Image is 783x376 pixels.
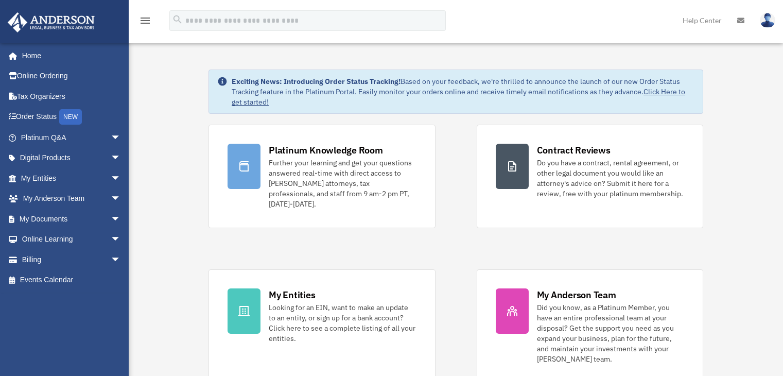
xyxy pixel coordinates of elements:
div: My Anderson Team [537,288,616,301]
a: Online Ordering [7,66,136,87]
i: search [172,14,183,25]
a: My Documentsarrow_drop_down [7,209,136,229]
div: Contract Reviews [537,144,611,157]
span: arrow_drop_down [111,168,131,189]
span: arrow_drop_down [111,249,131,270]
span: arrow_drop_down [111,229,131,250]
span: arrow_drop_down [111,209,131,230]
div: Looking for an EIN, want to make an update to an entity, or sign up for a bank account? Click her... [269,302,416,344]
a: Order StatusNEW [7,107,136,128]
a: My Anderson Teamarrow_drop_down [7,189,136,209]
i: menu [139,14,151,27]
img: Anderson Advisors Platinum Portal [5,12,98,32]
div: Based on your feedback, we're thrilled to announce the launch of our new Order Status Tracking fe... [232,76,694,107]
img: User Pic [760,13,775,28]
div: Did you know, as a Platinum Member, you have an entire professional team at your disposal? Get th... [537,302,684,364]
a: My Entitiesarrow_drop_down [7,168,136,189]
a: Contract Reviews Do you have a contract, rental agreement, or other legal document you would like... [477,125,703,228]
a: Platinum Q&Aarrow_drop_down [7,127,136,148]
div: NEW [59,109,82,125]
a: Digital Productsarrow_drop_down [7,148,136,168]
span: arrow_drop_down [111,148,131,169]
a: menu [139,18,151,27]
a: Tax Organizers [7,86,136,107]
div: Do you have a contract, rental agreement, or other legal document you would like an attorney's ad... [537,158,684,199]
a: Online Learningarrow_drop_down [7,229,136,250]
a: Home [7,45,131,66]
div: Further your learning and get your questions answered real-time with direct access to [PERSON_NAM... [269,158,416,209]
span: arrow_drop_down [111,189,131,210]
div: Platinum Knowledge Room [269,144,383,157]
strong: Exciting News: Introducing Order Status Tracking! [232,77,401,86]
span: arrow_drop_down [111,127,131,148]
a: Click Here to get started! [232,87,685,107]
div: My Entities [269,288,315,301]
a: Billingarrow_drop_down [7,249,136,270]
a: Platinum Knowledge Room Further your learning and get your questions answered real-time with dire... [208,125,435,228]
a: Events Calendar [7,270,136,290]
